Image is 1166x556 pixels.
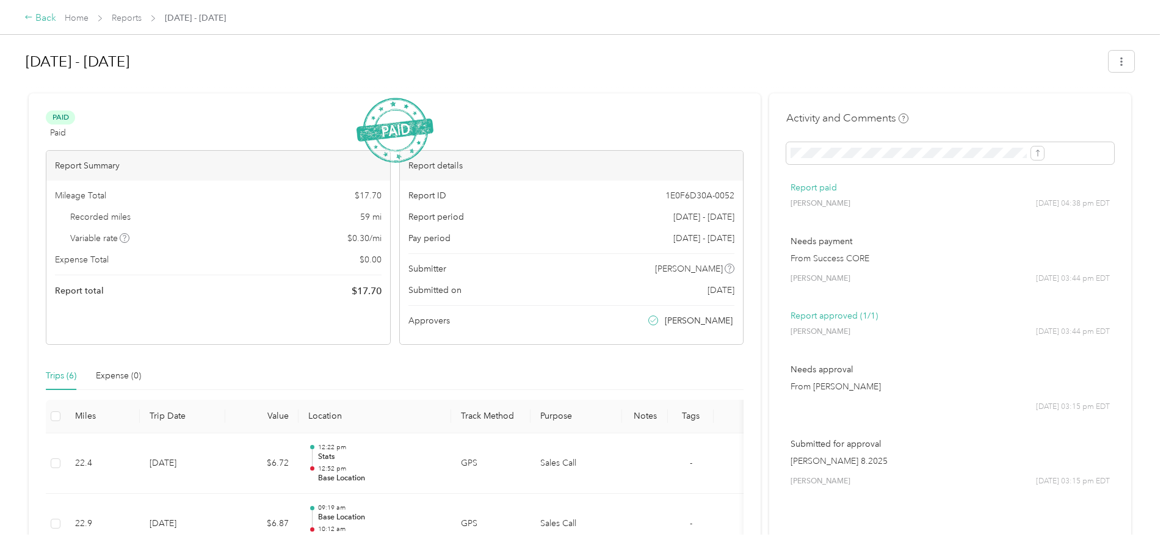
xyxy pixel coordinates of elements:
[65,433,140,494] td: 22.4
[655,262,723,275] span: [PERSON_NAME]
[408,189,446,202] span: Report ID
[1036,198,1110,209] span: [DATE] 04:38 pm EDT
[352,284,382,298] span: $ 17.70
[55,253,109,266] span: Expense Total
[791,198,850,209] span: [PERSON_NAME]
[55,284,104,297] span: Report total
[46,110,75,125] span: Paid
[140,433,225,494] td: [DATE]
[360,211,382,223] span: 59 mi
[65,13,89,23] a: Home
[140,400,225,433] th: Trip Date
[318,443,441,452] p: 12:22 pm
[318,452,441,463] p: Stats
[355,189,382,202] span: $ 17.70
[408,232,451,245] span: Pay period
[451,433,530,494] td: GPS
[65,494,140,555] td: 22.9
[665,189,734,202] span: 1E0F6D30A-0052
[791,438,1110,450] p: Submitted for approval
[530,400,622,433] th: Purpose
[408,314,450,327] span: Approvers
[791,363,1110,376] p: Needs approval
[1036,327,1110,338] span: [DATE] 03:44 pm EDT
[24,11,56,26] div: Back
[1036,402,1110,413] span: [DATE] 03:15 pm EDT
[791,476,850,487] span: [PERSON_NAME]
[673,232,734,245] span: [DATE] - [DATE]
[225,494,299,555] td: $6.87
[665,314,733,327] span: [PERSON_NAME]
[70,232,130,245] span: Variable rate
[318,525,441,533] p: 10:12 am
[786,110,908,126] h4: Activity and Comments
[65,400,140,433] th: Miles
[46,151,390,181] div: Report Summary
[530,433,622,494] td: Sales Call
[318,533,441,544] p: Stats
[112,13,142,23] a: Reports
[408,284,462,297] span: Submitted on
[318,464,441,473] p: 12:52 pm
[140,494,225,555] td: [DATE]
[791,455,1110,468] p: [PERSON_NAME] 8.2025
[791,327,850,338] span: [PERSON_NAME]
[70,211,131,223] span: Recorded miles
[318,504,441,512] p: 09:19 am
[673,211,734,223] span: [DATE] - [DATE]
[318,473,441,484] p: Base Location
[55,189,106,202] span: Mileage Total
[791,309,1110,322] p: Report approved (1/1)
[225,433,299,494] td: $6.72
[318,512,441,523] p: Base Location
[451,400,530,433] th: Track Method
[408,262,446,275] span: Submitter
[400,151,744,181] div: Report details
[165,12,226,24] span: [DATE] - [DATE]
[96,369,141,383] div: Expense (0)
[1036,476,1110,487] span: [DATE] 03:15 pm EDT
[668,400,714,433] th: Tags
[26,47,1100,76] h1: Aug 1 - 31, 2025
[299,400,451,433] th: Location
[357,98,433,163] img: PaidStamp
[50,126,66,139] span: Paid
[408,211,464,223] span: Report period
[791,235,1110,248] p: Needs payment
[791,273,850,284] span: [PERSON_NAME]
[690,518,692,529] span: -
[791,181,1110,194] p: Report paid
[791,380,1110,393] p: From [PERSON_NAME]
[451,494,530,555] td: GPS
[360,253,382,266] span: $ 0.00
[225,400,299,433] th: Value
[1036,273,1110,284] span: [DATE] 03:44 pm EDT
[791,252,1110,265] p: From Success CORE
[690,458,692,468] span: -
[708,284,734,297] span: [DATE]
[46,369,76,383] div: Trips (6)
[1098,488,1166,556] iframe: Everlance-gr Chat Button Frame
[530,494,622,555] td: Sales Call
[622,400,668,433] th: Notes
[347,232,382,245] span: $ 0.30 / mi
